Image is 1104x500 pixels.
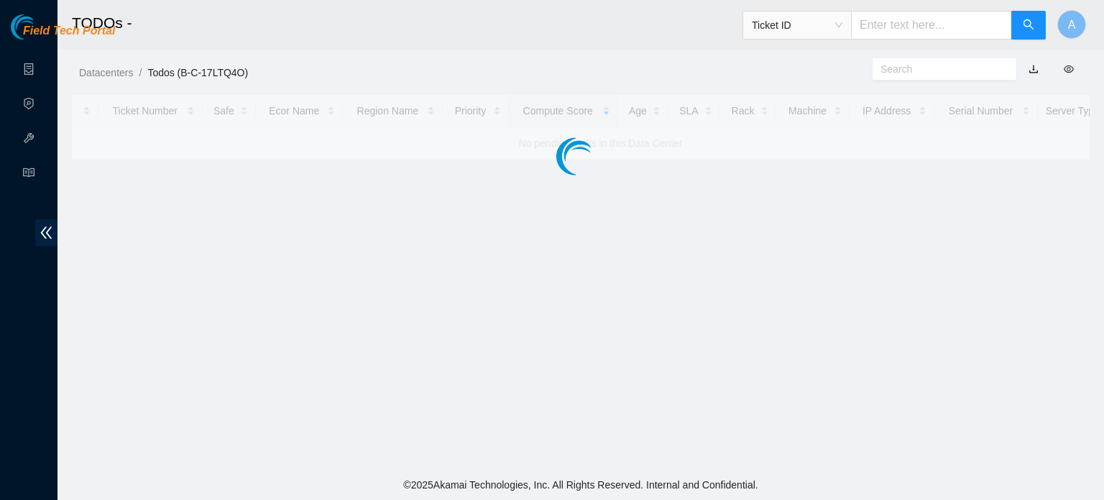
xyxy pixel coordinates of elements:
[57,470,1104,500] footer: © 2025 Akamai Technologies, Inc. All Rights Reserved. Internal and Confidential.
[79,67,133,78] a: Datacenters
[11,14,73,40] img: Akamai Technologies
[1064,64,1074,74] span: eye
[23,160,34,189] span: read
[1057,10,1086,39] button: A
[147,67,248,78] a: Todos (B-C-17LTQ4O)
[1023,19,1034,32] span: search
[23,24,115,38] span: Field Tech Portal
[1018,58,1049,81] button: download
[752,14,842,36] span: Ticket ID
[35,219,57,246] span: double-left
[851,11,1012,40] input: Enter text here...
[139,67,142,78] span: /
[1068,16,1076,34] span: A
[11,26,115,45] a: Akamai TechnologiesField Tech Portal
[1011,11,1046,40] button: search
[880,61,997,77] input: Search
